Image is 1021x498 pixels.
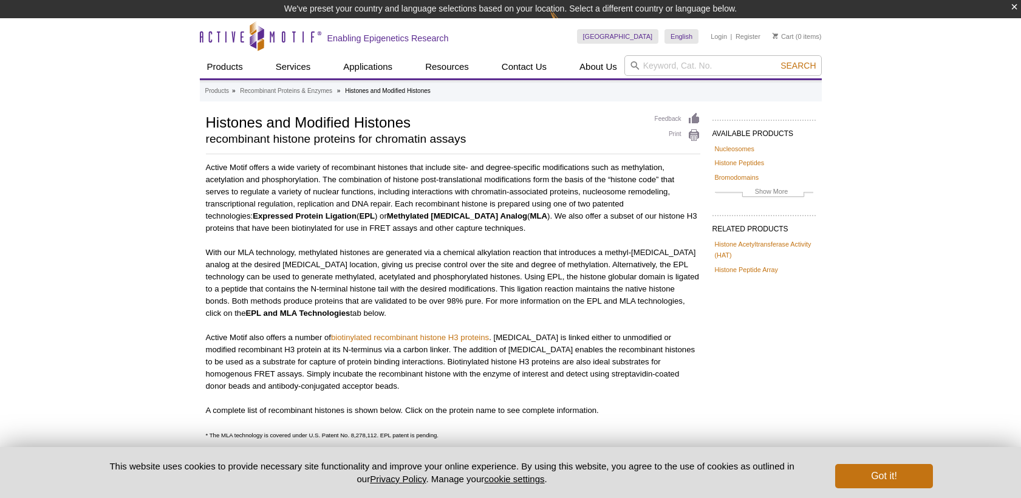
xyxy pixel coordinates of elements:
a: Print [655,129,700,142]
p: Active Motif offers a wide variety of recombinant histones that include site- and degree-specific... [206,162,700,234]
strong: Methylated [MEDICAL_DATA] Analog [387,211,527,220]
li: Histones and Modified Histones [345,87,431,94]
img: Change Here [550,9,582,38]
span: * The MLA technology is covered under U.S. Patent No. 8,278,112. EPL patent is pending. [206,432,439,438]
h2: AVAILABLE PRODUCTS [712,120,816,142]
a: About Us [572,55,624,78]
a: Recombinant Proteins & Enzymes [240,86,332,97]
strong: MLA [530,211,547,220]
strong: EPL and MLA Technologies [245,309,350,318]
a: Feedback [655,112,700,126]
a: Contact Us [494,55,554,78]
a: biotinylated recombinant histone H3 proteins [331,333,489,342]
h1: Histones and Modified Histones [206,112,643,131]
p: This website uses cookies to provide necessary site functionality and improve your online experie... [89,460,816,485]
p: With our MLA technology, methylated histones are generated via a chemical alkylation reaction tha... [206,247,700,319]
a: Bromodomains [715,172,759,183]
h2: Enabling Epigenetics Research [327,33,449,44]
input: Keyword, Cat. No. [624,55,822,76]
li: » [337,87,341,94]
button: cookie settings [484,474,544,484]
li: | [731,29,732,44]
p: A complete list of recombinant histones is shown below. Click on the protein name to see complete... [206,404,700,417]
a: Login [711,32,727,41]
a: Services [268,55,318,78]
li: » [232,87,236,94]
span: Search [780,61,816,70]
a: Cart [773,32,794,41]
button: Search [777,60,819,71]
a: Show More [715,186,813,200]
a: Register [736,32,760,41]
a: Applications [336,55,400,78]
img: Your Cart [773,33,778,39]
h2: recombinant histone proteins for chromatin assays [206,134,643,145]
a: Products [205,86,229,97]
a: Histone Peptide Array [715,264,778,275]
a: Nucleosomes [715,143,754,154]
strong: Expressed Protein Ligation [253,211,357,220]
a: Privacy Policy [370,474,426,484]
h2: RELATED PRODUCTS [712,215,816,237]
a: English [664,29,698,44]
a: Products [200,55,250,78]
strong: EPL [359,211,375,220]
li: (0 items) [773,29,822,44]
a: Histone Acetyltransferase Activity (HAT) [715,239,813,261]
button: Got it! [835,464,932,488]
a: Resources [418,55,476,78]
p: Active Motif also offers a number of . [MEDICAL_DATA] is linked either to unmodified or modified ... [206,332,700,392]
a: [GEOGRAPHIC_DATA] [577,29,659,44]
a: Histone Peptides [715,157,765,168]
